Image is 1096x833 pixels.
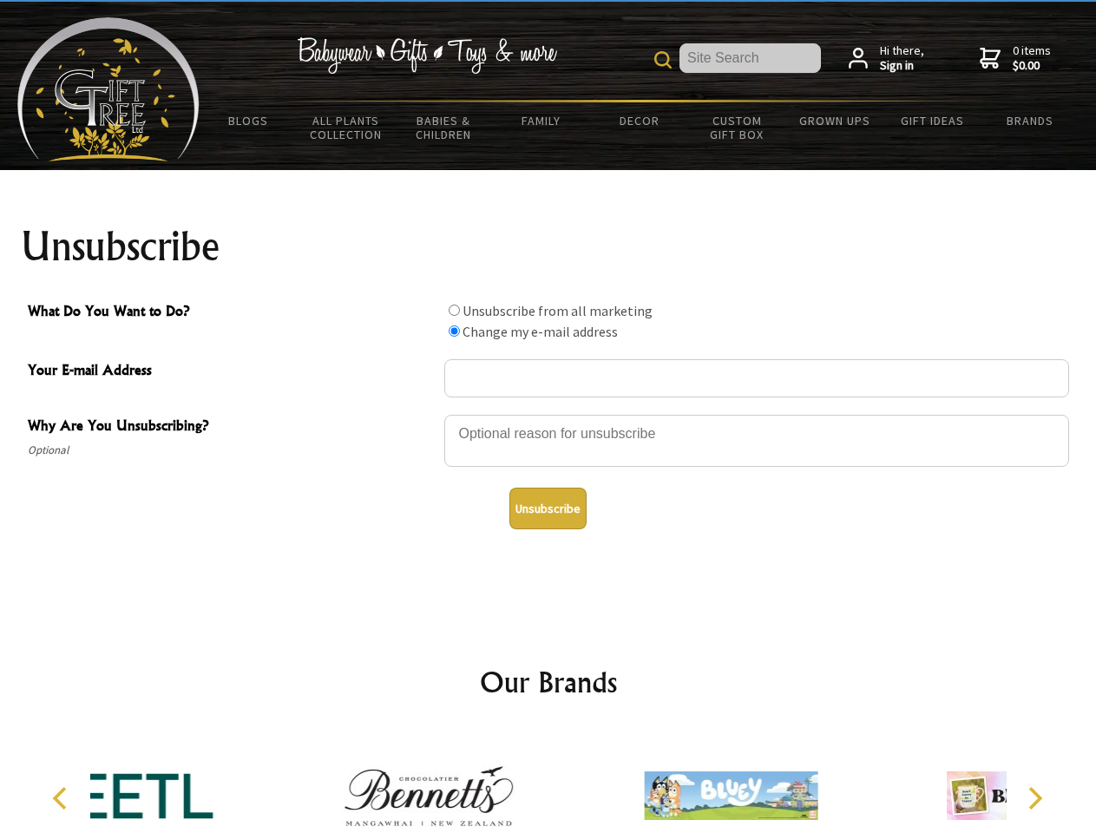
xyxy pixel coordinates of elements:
[880,58,924,74] strong: Sign in
[849,43,924,74] a: Hi there,Sign in
[395,102,493,153] a: Babies & Children
[509,488,587,529] button: Unsubscribe
[1015,779,1053,817] button: Next
[444,359,1069,397] input: Your E-mail Address
[444,415,1069,467] textarea: Why Are You Unsubscribing?
[1013,43,1051,74] span: 0 items
[688,102,786,153] a: Custom Gift Box
[980,43,1051,74] a: 0 items$0.00
[28,359,436,384] span: Your E-mail Address
[17,17,200,161] img: Babyware - Gifts - Toys and more...
[883,102,981,139] a: Gift Ideas
[449,305,460,316] input: What Do You Want to Do?
[200,102,298,139] a: BLOGS
[28,415,436,440] span: Why Are You Unsubscribing?
[590,102,688,139] a: Decor
[28,300,436,325] span: What Do You Want to Do?
[493,102,591,139] a: Family
[28,440,436,461] span: Optional
[463,323,618,340] label: Change my e-mail address
[35,661,1062,703] h2: Our Brands
[981,102,1080,139] a: Brands
[449,325,460,337] input: What Do You Want to Do?
[297,37,557,74] img: Babywear - Gifts - Toys & more
[463,302,653,319] label: Unsubscribe from all marketing
[654,51,672,69] img: product search
[785,102,883,139] a: Grown Ups
[298,102,396,153] a: All Plants Collection
[679,43,821,73] input: Site Search
[21,226,1076,267] h1: Unsubscribe
[43,779,82,817] button: Previous
[1013,58,1051,74] strong: $0.00
[880,43,924,74] span: Hi there,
